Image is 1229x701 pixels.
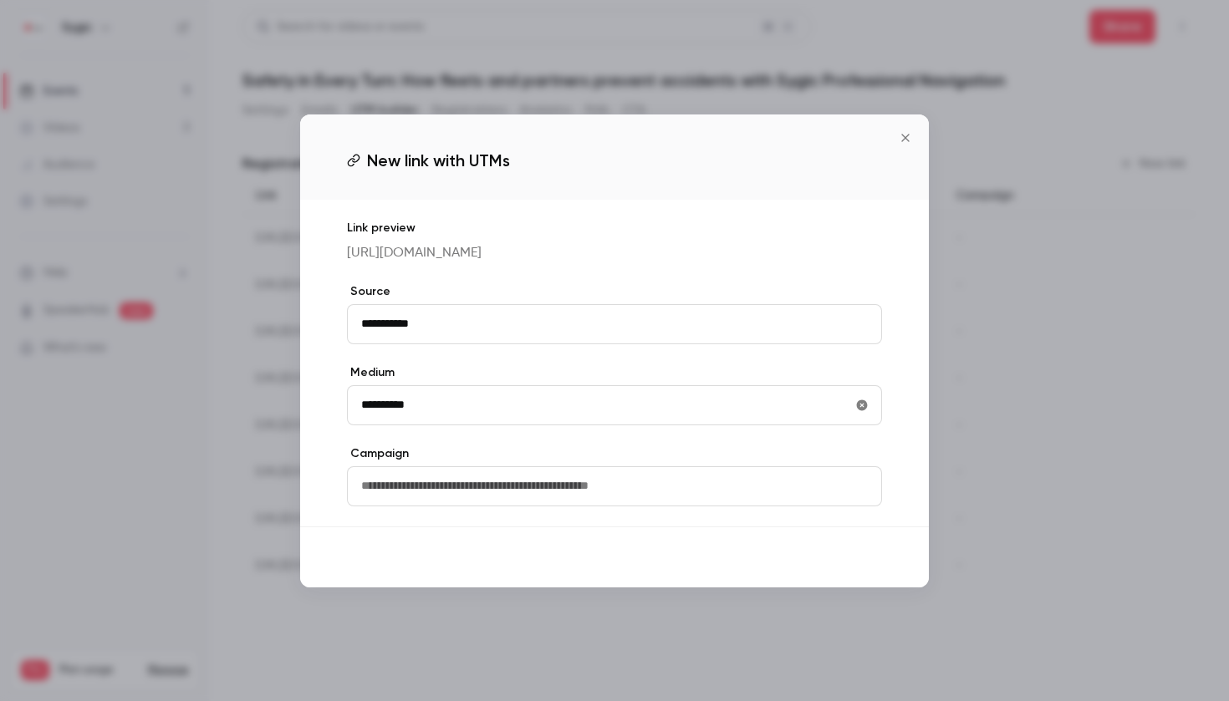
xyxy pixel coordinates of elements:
[347,243,882,263] p: [URL][DOMAIN_NAME]
[347,220,882,236] p: Link preview
[347,445,882,462] label: Campaign
[347,364,882,381] label: Medium
[367,148,510,173] span: New link with UTMs
[347,283,882,300] label: Source
[822,541,882,574] button: Save
[889,121,922,155] button: Close
[849,392,875,419] button: utmMedium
